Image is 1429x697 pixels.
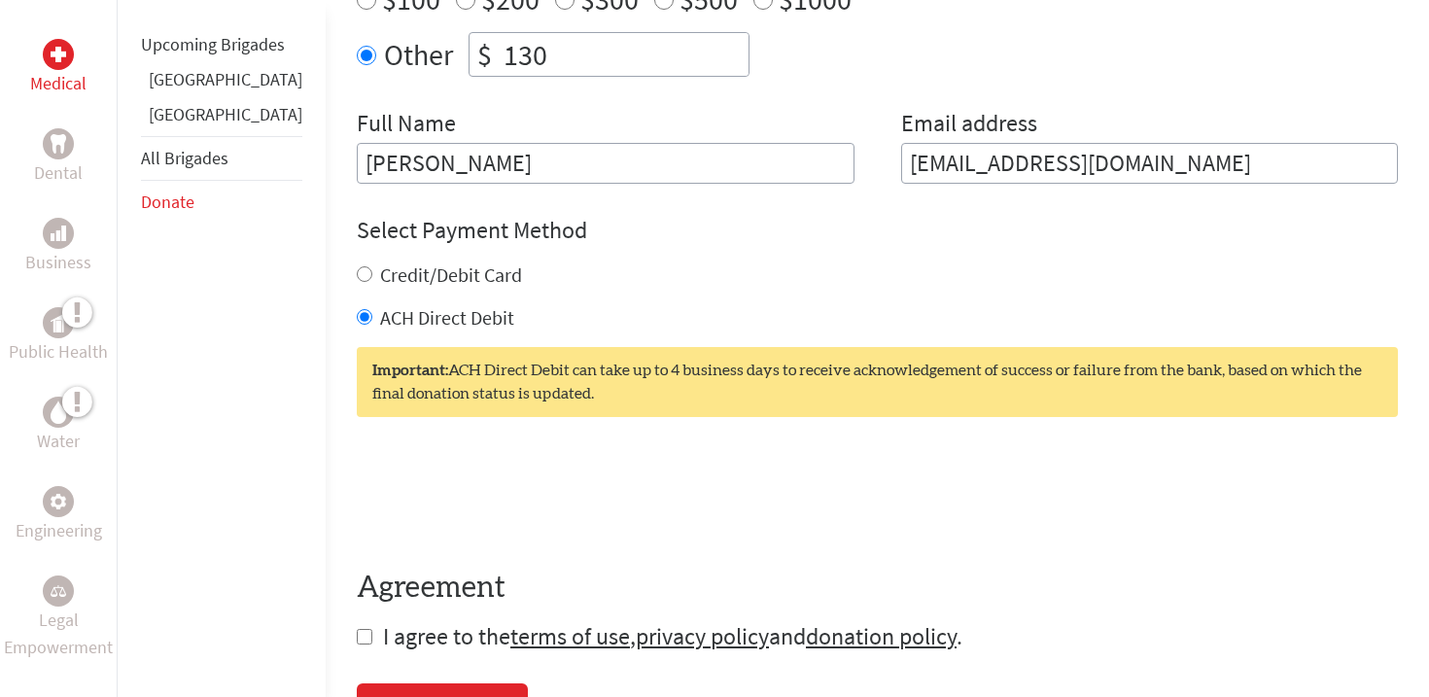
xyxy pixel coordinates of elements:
[9,338,108,366] p: Public Health
[357,108,456,143] label: Full Name
[141,191,194,213] a: Donate
[510,621,630,651] a: terms of use
[149,68,302,90] a: [GEOGRAPHIC_DATA]
[43,218,74,249] div: Business
[357,143,854,184] input: Enter Full Name
[43,575,74,607] div: Legal Empowerment
[149,103,302,125] a: [GEOGRAPHIC_DATA]
[380,305,514,330] label: ACH Direct Debit
[4,607,113,661] p: Legal Empowerment
[37,428,80,455] p: Water
[901,143,1399,184] input: Your Email
[141,181,302,224] li: Donate
[357,456,652,532] iframe: reCAPTCHA
[806,621,957,651] a: donation policy
[43,486,74,517] div: Engineering
[34,128,83,187] a: DentalDental
[4,575,113,661] a: Legal EmpowermentLegal Empowerment
[383,621,962,651] span: I agree to the , and .
[141,136,302,181] li: All Brigades
[43,128,74,159] div: Dental
[16,517,102,544] p: Engineering
[384,32,453,77] label: Other
[30,70,87,97] p: Medical
[380,262,522,287] label: Credit/Debit Card
[141,23,302,66] li: Upcoming Brigades
[16,486,102,544] a: EngineeringEngineering
[51,401,66,423] img: Water
[37,397,80,455] a: WaterWater
[51,47,66,62] img: Medical
[357,215,1398,246] h4: Select Payment Method
[500,33,749,76] input: Enter Amount
[25,249,91,276] p: Business
[51,134,66,153] img: Dental
[372,363,448,378] strong: Important:
[34,159,83,187] p: Dental
[901,108,1037,143] label: Email address
[30,39,87,97] a: MedicalMedical
[470,33,500,76] div: $
[141,147,228,169] a: All Brigades
[141,101,302,136] li: Panama
[25,218,91,276] a: BusinessBusiness
[51,313,66,332] img: Public Health
[636,621,769,651] a: privacy policy
[43,397,74,428] div: Water
[9,307,108,366] a: Public HealthPublic Health
[357,571,1398,606] h4: Agreement
[51,494,66,509] img: Engineering
[51,226,66,241] img: Business
[141,66,302,101] li: Ghana
[43,307,74,338] div: Public Health
[43,39,74,70] div: Medical
[141,33,285,55] a: Upcoming Brigades
[357,347,1398,417] div: ACH Direct Debit can take up to 4 business days to receive acknowledgement of success or failure ...
[51,585,66,597] img: Legal Empowerment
